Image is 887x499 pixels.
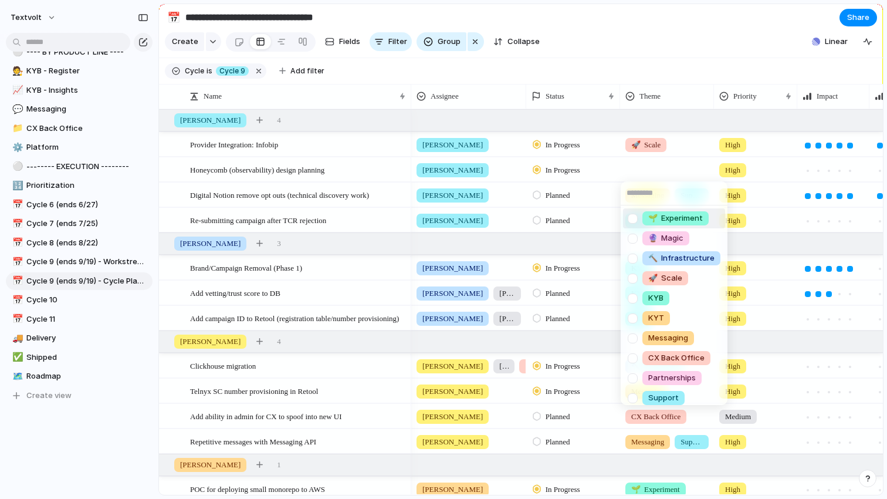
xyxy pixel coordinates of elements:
span: Infrastructure [648,252,715,264]
span: CX Back Office [648,352,705,364]
span: Scale [648,272,682,284]
span: KYT [648,312,664,324]
span: 🔮 [648,233,658,242]
span: 🌱 [648,213,658,222]
span: 🔨 [648,253,658,262]
span: Magic [648,232,683,244]
span: Experiment [648,213,703,224]
span: KYB [648,292,663,304]
span: Partnerships [648,372,696,384]
span: Support [648,392,679,404]
span: 🚀 [648,273,658,282]
span: Messaging [648,332,688,344]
